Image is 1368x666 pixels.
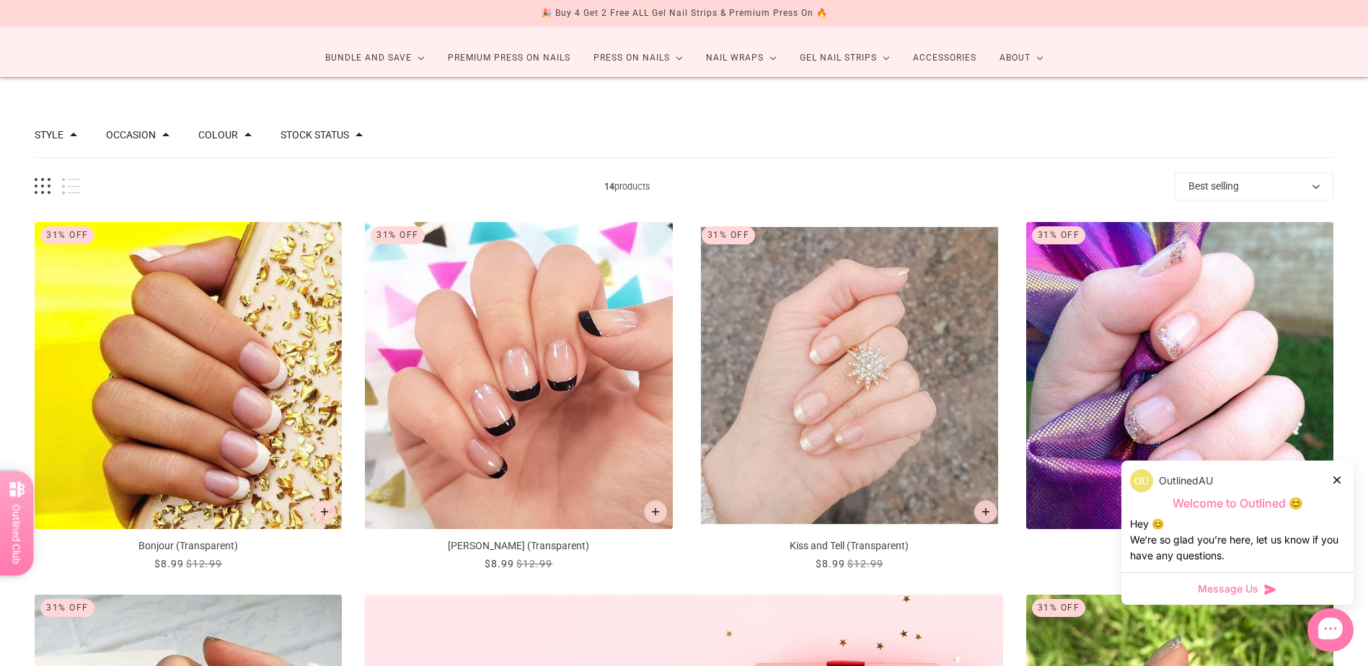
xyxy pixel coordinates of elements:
button: List view [62,178,80,195]
p: Welcome to Outlined 😊 [1130,496,1345,511]
a: Cabana (Transparent) [1026,222,1333,572]
a: Luna (Transparent) [365,222,672,572]
div: 31% Off [1032,226,1086,244]
span: $12.99 [516,558,552,569]
span: $8.99 [816,558,845,569]
button: Grid view [35,178,50,195]
p: Kiss and Tell (Transparent) [696,538,1003,554]
div: 31% Off [40,599,94,617]
a: Press On Nails [582,39,694,77]
span: products [80,179,1175,194]
button: Filter by Colour [198,130,238,140]
img: data:image/png;base64,iVBORw0KGgoAAAANSUhEUgAAACQAAAAkCAYAAADhAJiYAAACJklEQVR4AexUO28TQRice/mFQxI... [1130,469,1153,492]
button: Add to cart [644,500,667,523]
span: $12.99 [847,558,883,569]
a: Bundle and Save [314,39,436,77]
span: Message Us [1198,582,1258,596]
span: $8.99 [485,558,514,569]
a: Premium Press On Nails [436,39,582,77]
button: Add to cart [313,500,336,523]
button: Add to cart [974,500,997,523]
button: Filter by Occasion [106,130,156,140]
div: 31% Off [1032,599,1086,617]
a: Accessories [901,39,988,77]
span: $8.99 [154,558,184,569]
span: $12.99 [186,558,222,569]
p: [PERSON_NAME] (Transparent) [365,538,672,554]
div: 31% Off [702,226,756,244]
a: Nail Wraps [694,39,788,77]
p: Cabana (Transparent) [1026,538,1333,554]
b: 14 [604,181,614,192]
button: Filter by Stock status [281,130,349,140]
button: Best selling [1175,172,1333,200]
a: Bonjour (Transparent) [35,222,342,572]
div: 🎉 Buy 4 Get 2 Free ALL Gel Nail Strips & Premium Press On 🔥 [541,6,828,21]
a: Kiss and Tell (Transparent) [696,222,1003,572]
p: OutlinedAU [1159,473,1213,489]
div: 31% Off [371,226,425,244]
p: Bonjour (Transparent) [35,538,342,554]
button: Filter by Style [35,130,63,140]
div: 31% Off [40,226,94,244]
a: Gel Nail Strips [788,39,901,77]
a: About [988,39,1055,77]
div: Hey 😊 We‘re so glad you’re here, let us know if you have any questions. [1130,516,1345,564]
